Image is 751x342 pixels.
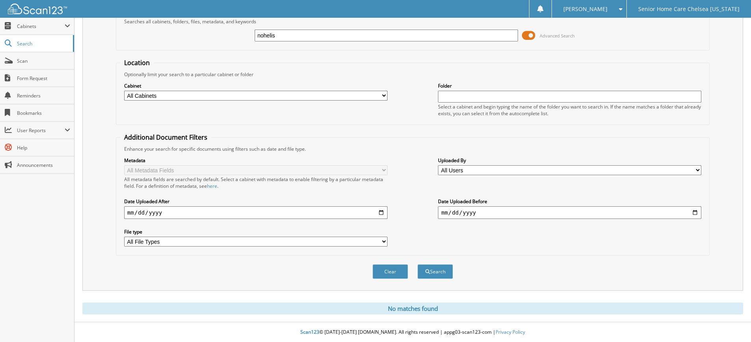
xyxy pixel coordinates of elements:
div: All metadata fields are searched by default. Select a cabinet with metadata to enable filtering b... [124,176,388,189]
span: Senior Home Care Chelsea [US_STATE] [638,7,740,11]
span: Scan123 [300,329,319,335]
label: Cabinet [124,82,388,89]
div: Select a cabinet and begin typing the name of the folder you want to search in. If the name match... [438,103,701,117]
label: File type [124,228,388,235]
iframe: Chat Widget [712,304,751,342]
button: Clear [373,264,408,279]
img: scan123-logo-white.svg [8,4,67,14]
div: Searches all cabinets, folders, files, metadata, and keywords [120,18,705,25]
label: Folder [438,82,701,89]
div: Enhance your search for specific documents using filters such as date and file type. [120,146,705,152]
label: Date Uploaded Before [438,198,701,205]
input: start [124,206,388,219]
label: Date Uploaded After [124,198,388,205]
span: Search [17,40,69,47]
a: Privacy Policy [496,329,525,335]
div: No matches found [82,303,743,314]
div: © [DATE]-[DATE] [DOMAIN_NAME]. All rights reserved | appg03-scan123-com | [75,323,751,342]
div: Optionally limit your search to a particular cabinet or folder [120,71,705,78]
button: Search [417,264,453,279]
span: Bookmarks [17,110,70,116]
span: Reminders [17,92,70,99]
span: [PERSON_NAME] [563,7,608,11]
input: end [438,206,701,219]
span: Form Request [17,75,70,82]
span: Announcements [17,162,70,168]
label: Metadata [124,157,388,164]
a: here [207,183,217,189]
span: Cabinets [17,23,65,30]
span: User Reports [17,127,65,134]
legend: Additional Document Filters [120,133,211,142]
span: Advanced Search [540,33,575,39]
span: Scan [17,58,70,64]
span: Help [17,144,70,151]
label: Uploaded By [438,157,701,164]
legend: Location [120,58,154,67]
